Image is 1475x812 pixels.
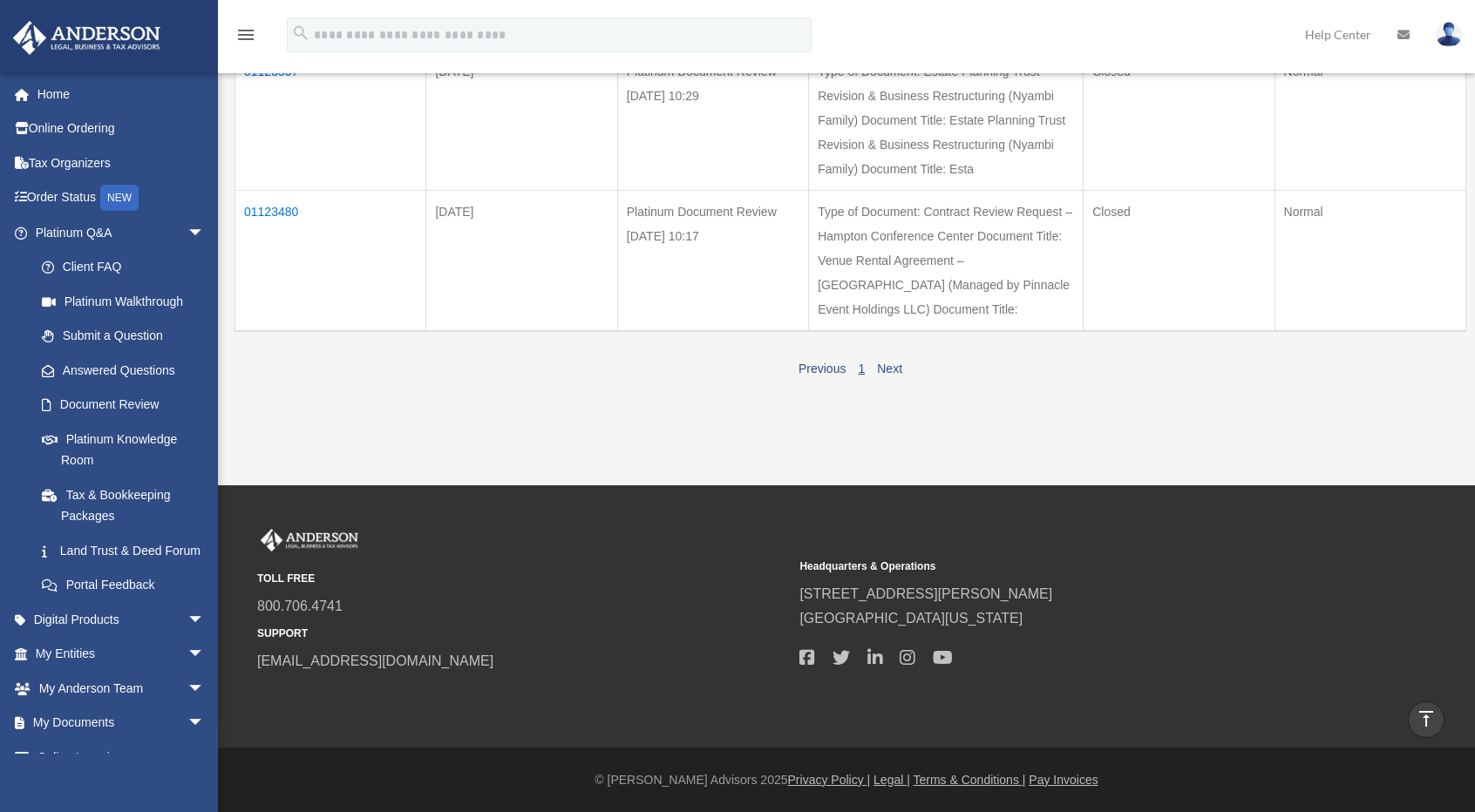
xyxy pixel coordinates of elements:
i: menu [235,24,256,45]
td: Closed [1084,51,1274,191]
a: Pay Invoices [1029,773,1098,787]
a: Terms & Conditions | [914,773,1026,787]
img: Anderson Advisors Platinum Portal [257,529,362,551]
a: 1 [858,362,865,376]
a: Legal | [873,773,910,787]
a: Digital Productsarrow_drop_down [12,602,231,637]
a: Platinum Walkthrough [24,284,222,319]
a: Document Review [24,388,222,423]
td: 01123480 [235,191,426,332]
img: Anderson Advisors Platinum Portal [8,21,166,55]
a: Submit a Question [24,319,222,354]
td: Platinum Document Review [DATE] 10:29 [617,51,808,191]
a: Previous [799,362,846,376]
td: [DATE] [426,51,617,191]
a: Client FAQ [24,250,222,285]
span: arrow_drop_down [187,602,222,638]
a: Tax Organizers [12,145,231,180]
small: SUPPORT [257,625,787,643]
a: Platinum Knowledge Room [24,422,222,477]
a: [EMAIL_ADDRESS][DOMAIN_NAME] [257,653,493,668]
a: Online Learningarrow_drop_down [12,740,231,775]
td: 01123507 [235,51,426,191]
a: [STREET_ADDRESS][PERSON_NAME] [799,586,1052,601]
small: Headquarters & Operations [799,558,1329,576]
span: arrow_drop_down [187,215,222,251]
span: arrow_drop_down [187,637,222,673]
td: Normal [1274,51,1465,191]
a: menu [235,30,256,45]
a: Land Trust & Deed Forum [24,533,222,568]
div: © [PERSON_NAME] Advisors 2025 [218,769,1475,791]
a: My Entitiesarrow_drop_down [12,637,231,672]
a: My Anderson Teamarrow_drop_down [12,671,231,706]
td: Platinum Document Review [DATE] 10:17 [617,191,808,332]
a: Order StatusNEW [12,180,231,216]
a: Tax & Bookkeeping Packages [24,477,222,533]
td: Type of Document: Contract Review Request – Hampton Conference Center Document Title: Venue Renta... [809,191,1084,332]
a: Online Ordering [12,112,231,146]
td: Type of Document: Estate Planning Trust Revision & Business Restructuring (Nyambi Family) Documen... [809,51,1084,191]
td: [DATE] [426,191,617,332]
small: TOLL FREE [257,570,787,588]
i: vertical_align_top [1416,708,1437,729]
i: search [291,24,310,43]
a: vertical_align_top [1408,701,1444,738]
img: User Pic [1436,22,1462,47]
a: Portal Feedback [24,568,222,603]
span: arrow_drop_down [187,706,222,741]
a: Privacy Policy | [788,773,871,787]
a: [GEOGRAPHIC_DATA][US_STATE] [799,611,1023,626]
a: 800.706.4741 [257,599,343,613]
span: arrow_drop_down [187,740,222,775]
td: Closed [1084,191,1274,332]
div: NEW [100,185,139,211]
a: Next [877,362,902,376]
span: arrow_drop_down [187,671,222,707]
td: Normal [1274,191,1465,332]
a: Answered Questions [24,353,214,388]
a: Home [12,77,231,112]
a: Platinum Q&Aarrow_drop_down [12,215,222,250]
a: My Documentsarrow_drop_down [12,706,231,741]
